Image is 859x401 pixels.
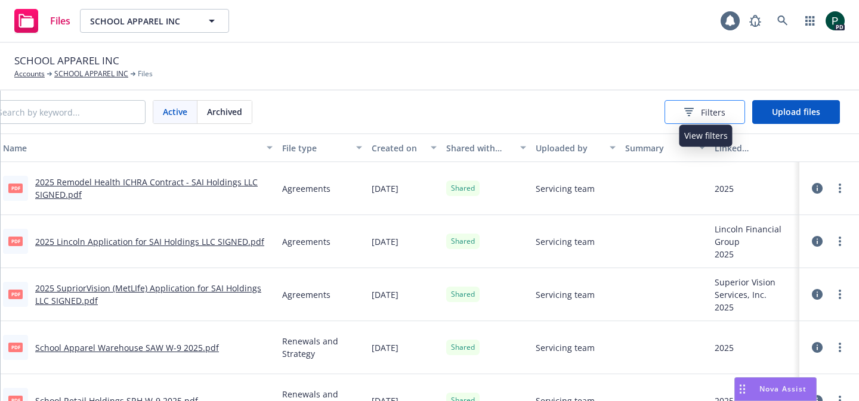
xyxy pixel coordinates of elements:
div: Shared with client [446,142,513,154]
div: File type [282,142,349,154]
span: Upload files [772,106,820,117]
a: Accounts [14,69,45,79]
a: more [833,287,847,301]
button: Uploaded by [531,133,620,162]
span: pdf [8,237,23,245]
button: Filters [665,100,745,124]
span: Agreements [282,288,330,301]
span: Shared [451,236,475,247]
a: 2025 SupriorVision (MetLIfe) Application for SAI Holdings LLC SIGNED.pdf [35,282,261,306]
div: 2025 [715,341,734,354]
button: Linked associations [710,133,799,162]
span: Shared [451,183,475,194]
span: Servicing team [536,288,595,301]
span: Archived [207,105,242,118]
span: Filters [684,106,725,119]
span: [DATE] [372,235,398,248]
img: photo [826,11,845,30]
span: SCHOOL APPAREL INC [90,15,193,27]
span: pdf [8,184,23,192]
a: Files [10,4,75,38]
button: File type [277,133,367,162]
a: more [833,234,847,248]
a: more [833,181,847,195]
button: Upload files [752,100,840,124]
button: Shared with client [441,133,531,162]
span: [DATE] [372,288,398,301]
span: pdf [8,343,23,352]
span: Nova Assist [759,384,807,394]
button: Summary [620,133,710,162]
button: SCHOOL APPAREL INC [80,9,229,33]
span: Servicing team [536,182,595,195]
span: Agreements [282,182,330,195]
a: SCHOOL APPAREL INC [54,69,128,79]
span: Shared [451,289,475,300]
span: Files [138,69,153,79]
span: Renewals and Strategy [282,335,362,360]
a: more [833,340,847,355]
span: [DATE] [372,182,398,195]
a: School Apparel Warehouse SAW W-9 2025.pdf [35,342,219,353]
span: Files [50,16,70,26]
div: Linked associations [715,142,795,154]
span: Filters [701,106,725,119]
div: Lincoln Financial Group [715,223,795,248]
span: SCHOOL APPAREL INC [14,53,119,69]
a: 2025 Remodel Health ICHRA Contract - SAI Holdings LLC SIGNED.pdf [35,176,258,200]
button: Nova Assist [734,377,817,401]
a: Search [771,9,795,33]
div: Drag to move [735,378,750,400]
button: Created on [367,133,441,162]
span: Servicing team [536,341,595,354]
div: 2025 [715,182,734,195]
span: pdf [8,290,23,299]
a: Report a Bug [743,9,767,33]
a: 2025 Lincoln Application for SAI Holdings LLC SIGNED.pdf [35,236,264,247]
span: Active [163,105,187,118]
span: Shared [451,342,475,353]
span: Agreements [282,235,330,248]
div: Summary [625,142,692,154]
div: Name [3,142,259,154]
div: 2025 [715,301,795,313]
div: Uploaded by [536,142,602,154]
div: 2025 [715,248,795,260]
a: Switch app [798,9,822,33]
div: Superior Vision Services, Inc. [715,276,795,301]
div: Created on [372,142,424,154]
span: Servicing team [536,235,595,248]
span: [DATE] [372,341,398,354]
